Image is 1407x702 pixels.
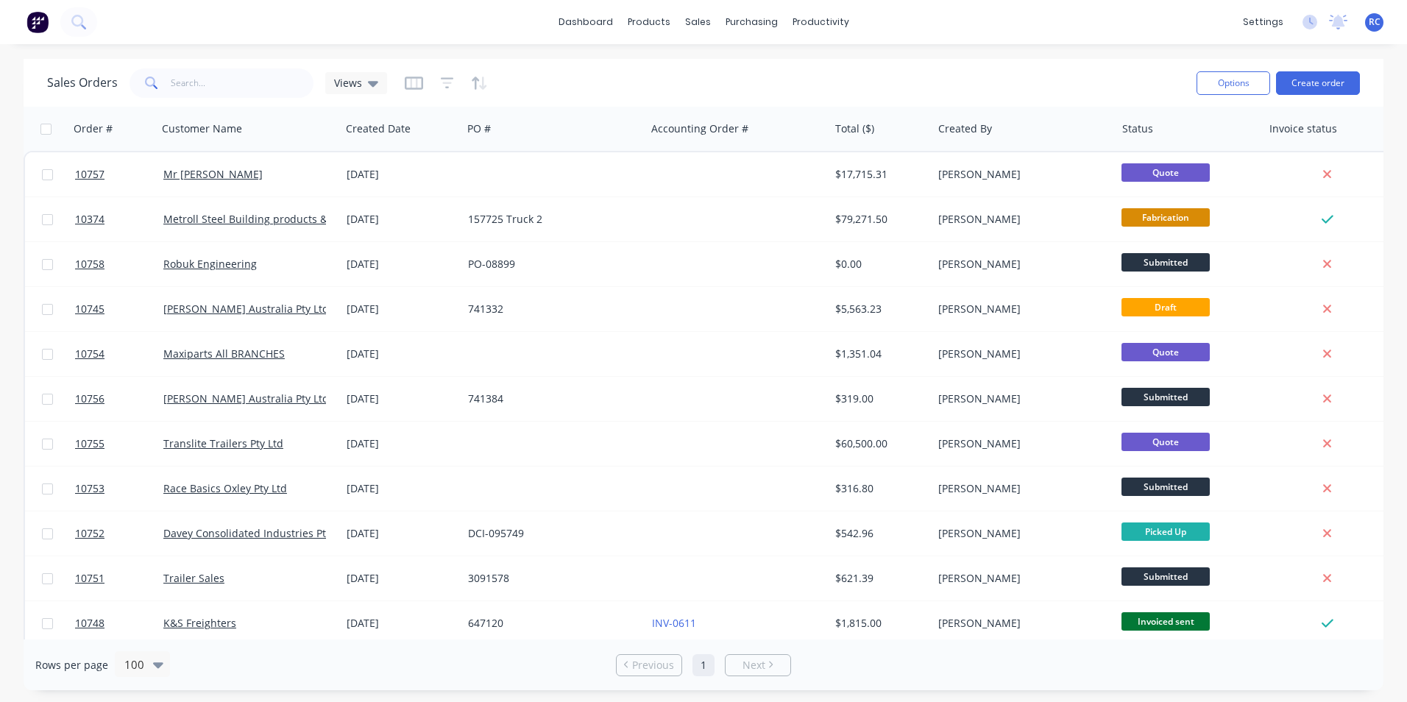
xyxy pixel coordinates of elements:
[163,212,376,226] a: Metroll Steel Building products & Solutions
[718,11,785,33] div: purchasing
[785,11,857,33] div: productivity
[692,654,715,676] a: Page 1 is your current page
[1121,388,1210,406] span: Submitted
[938,212,1102,227] div: [PERSON_NAME]
[162,121,242,136] div: Customer Name
[1276,71,1360,95] button: Create order
[347,167,456,182] div: [DATE]
[678,11,718,33] div: sales
[1269,121,1337,136] div: Invoice status
[938,436,1102,451] div: [PERSON_NAME]
[835,616,922,631] div: $1,815.00
[347,436,456,451] div: [DATE]
[835,571,922,586] div: $621.39
[938,347,1102,361] div: [PERSON_NAME]
[938,121,992,136] div: Created By
[938,167,1102,182] div: [PERSON_NAME]
[610,654,797,676] ul: Pagination
[75,347,104,361] span: 10754
[75,526,104,541] span: 10752
[1121,253,1210,272] span: Submitted
[1121,433,1210,451] span: Quote
[1121,478,1210,496] span: Submitted
[938,481,1102,496] div: [PERSON_NAME]
[75,197,163,241] a: 10374
[1197,71,1270,95] button: Options
[651,121,748,136] div: Accounting Order #
[347,212,456,227] div: [DATE]
[75,287,163,331] a: 10745
[75,391,104,406] span: 10756
[163,167,263,181] a: Mr [PERSON_NAME]
[551,11,620,33] a: dashboard
[347,526,456,541] div: [DATE]
[347,302,456,316] div: [DATE]
[1121,612,1210,631] span: Invoiced sent
[835,167,922,182] div: $17,715.31
[346,121,411,136] div: Created Date
[726,658,790,673] a: Next page
[163,391,329,405] a: [PERSON_NAME] Australia Pty Ltd
[75,377,163,421] a: 10756
[835,391,922,406] div: $319.00
[938,257,1102,272] div: [PERSON_NAME]
[347,571,456,586] div: [DATE]
[632,658,674,673] span: Previous
[620,11,678,33] div: products
[75,422,163,466] a: 10755
[75,302,104,316] span: 10745
[468,212,631,227] div: 157725 Truck 2
[75,601,163,645] a: 10748
[75,616,104,631] span: 10748
[1122,121,1153,136] div: Status
[75,481,104,496] span: 10753
[835,121,874,136] div: Total ($)
[75,511,163,556] a: 10752
[835,436,922,451] div: $60,500.00
[75,436,104,451] span: 10755
[835,302,922,316] div: $5,563.23
[75,152,163,196] a: 10757
[47,76,118,90] h1: Sales Orders
[1121,208,1210,227] span: Fabrication
[468,616,631,631] div: 647120
[835,257,922,272] div: $0.00
[75,571,104,586] span: 10751
[75,242,163,286] a: 10758
[467,121,491,136] div: PO #
[468,257,631,272] div: PO-08899
[75,167,104,182] span: 10757
[1121,567,1210,586] span: Submitted
[74,121,113,136] div: Order #
[163,347,285,361] a: Maxiparts All BRANCHES
[743,658,765,673] span: Next
[75,556,163,600] a: 10751
[938,302,1102,316] div: [PERSON_NAME]
[75,257,104,272] span: 10758
[75,212,104,227] span: 10374
[163,257,257,271] a: Robuk Engineering
[334,75,362,91] span: Views
[75,332,163,376] a: 10754
[835,347,922,361] div: $1,351.04
[652,616,696,630] a: INV-0611
[163,616,236,630] a: K&S Freighters
[938,616,1102,631] div: [PERSON_NAME]
[35,658,108,673] span: Rows per page
[938,571,1102,586] div: [PERSON_NAME]
[468,391,631,406] div: 741384
[163,526,350,540] a: Davey Consolidated Industries Pty Ltd
[468,571,631,586] div: 3091578
[468,302,631,316] div: 741332
[1369,15,1381,29] span: RC
[938,391,1102,406] div: [PERSON_NAME]
[171,68,314,98] input: Search...
[75,467,163,511] a: 10753
[835,212,922,227] div: $79,271.50
[163,481,287,495] a: Race Basics Oxley Pty Ltd
[1121,343,1210,361] span: Quote
[163,436,283,450] a: Translite Trailers Pty Ltd
[347,257,456,272] div: [DATE]
[347,391,456,406] div: [DATE]
[1121,163,1210,182] span: Quote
